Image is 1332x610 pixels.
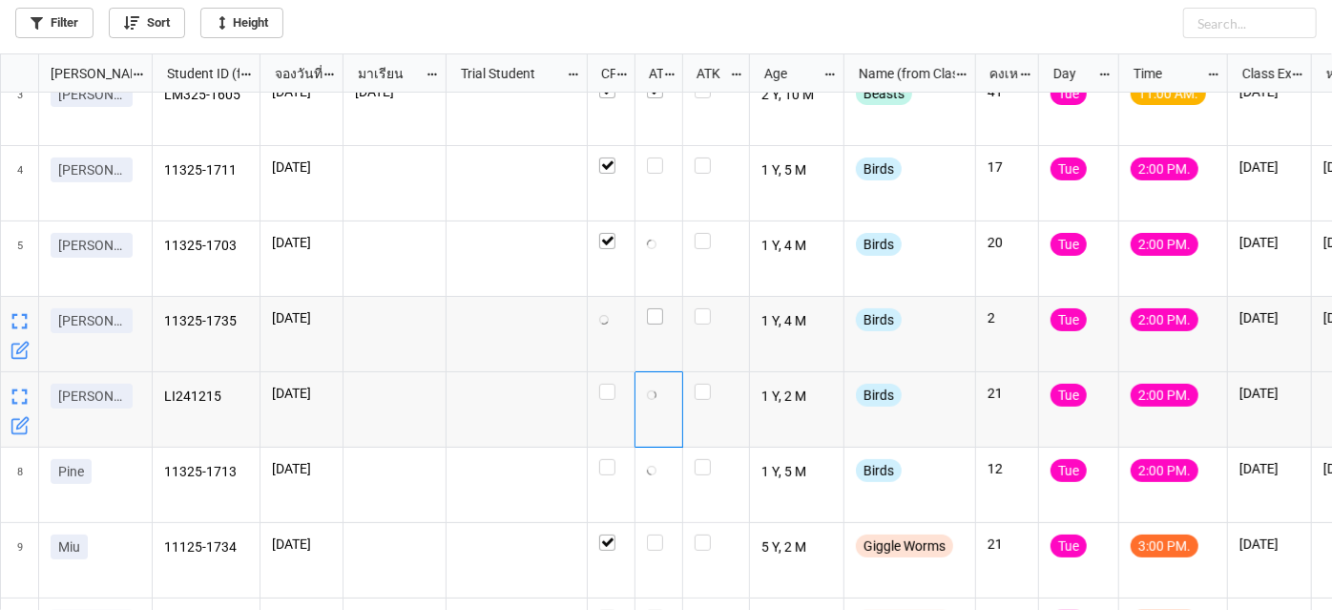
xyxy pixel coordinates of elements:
[761,459,833,486] p: 1 Y, 5 M
[1239,158,1300,177] p: [DATE]
[988,308,1027,327] p: 2
[58,462,84,481] p: Pine
[164,233,249,260] p: 11325-1703
[1239,384,1300,403] p: [DATE]
[1122,63,1207,84] div: Time
[58,236,125,255] p: [PERSON_NAME]
[1239,308,1300,327] p: [DATE]
[164,308,249,335] p: 11325-1735
[164,82,249,109] p: LM325-1605
[761,308,833,335] p: 1 Y, 4 M
[1051,233,1087,256] div: Tue
[685,63,729,84] div: ATK
[1239,459,1300,478] p: [DATE]
[1131,158,1198,180] div: 2:00 PM.
[164,384,249,410] p: LI241215
[761,535,833,561] p: 5 Y, 2 M
[15,8,94,38] a: Filter
[637,63,664,84] div: ATT
[988,535,1027,554] p: 21
[988,384,1027,403] p: 21
[164,459,249,486] p: 11325-1713
[39,63,132,84] div: [PERSON_NAME] Name
[1131,233,1198,256] div: 2:00 PM.
[272,535,331,554] p: [DATE]
[272,384,331,403] p: [DATE]
[1042,63,1099,84] div: Day
[1051,308,1087,331] div: Tue
[761,82,833,109] p: 2 Y, 10 M
[856,82,912,105] div: Beasts
[17,221,23,296] span: 5
[1131,82,1206,105] div: 11:00 AM.
[58,160,125,179] p: [PERSON_NAME]
[988,158,1027,177] p: 17
[856,535,953,557] div: Giggle Worms
[17,146,23,221] span: 4
[1231,63,1292,84] div: Class Expiration
[272,308,331,327] p: [DATE]
[761,158,833,184] p: 1 Y, 5 M
[856,308,902,331] div: Birds
[1051,158,1087,180] div: Tue
[58,311,125,330] p: [PERSON_NAME]
[856,459,902,482] div: Birds
[272,233,331,252] p: [DATE]
[1239,535,1300,554] p: [DATE]
[1051,535,1087,557] div: Tue
[17,71,23,145] span: 3
[761,233,833,260] p: 1 Y, 4 M
[1131,459,1198,482] div: 2:00 PM.
[1131,384,1198,407] div: 2:00 PM.
[988,233,1027,252] p: 20
[856,384,902,407] div: Birds
[58,85,125,104] p: [PERSON_NAME]
[164,158,249,184] p: 11325-1711
[1051,459,1087,482] div: Tue
[753,63,823,84] div: Age
[109,8,185,38] a: Sort
[847,63,955,84] div: Name (from Class)
[1131,308,1198,331] div: 2:00 PM.
[1183,8,1317,38] input: Search...
[17,448,23,522] span: 8
[156,63,239,84] div: Student ID (from [PERSON_NAME] Name)
[200,8,283,38] a: Height
[1051,82,1087,105] div: Tue
[346,63,426,84] div: มาเรียน
[263,63,323,84] div: จองวันที่
[17,523,23,598] span: 9
[1051,384,1087,407] div: Tue
[978,63,1018,84] div: คงเหลือ (from Nick Name)
[58,387,125,406] p: [PERSON_NAME]
[761,384,833,410] p: 1 Y, 2 M
[1,54,153,93] div: grid
[590,63,616,84] div: CF
[272,158,331,177] p: [DATE]
[272,459,331,478] p: [DATE]
[449,63,566,84] div: Trial Student
[856,233,902,256] div: Birds
[1131,535,1198,557] div: 3:00 PM.
[988,459,1027,478] p: 12
[1239,233,1300,252] p: [DATE]
[164,535,249,561] p: 11125-1734
[58,537,80,557] p: Miu
[856,158,902,180] div: Birds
